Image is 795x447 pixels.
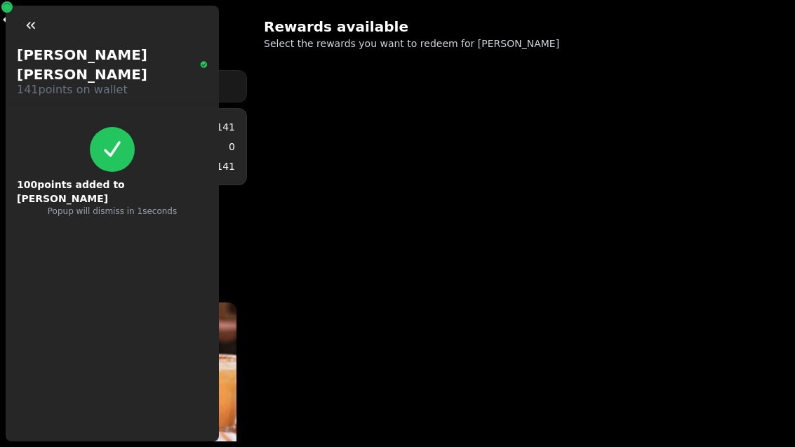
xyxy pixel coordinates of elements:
h2: Rewards available [264,17,533,36]
p: 141 points on wallet [17,81,208,98]
p: 0 [229,140,235,154]
span: [PERSON_NAME] [478,38,559,49]
p: Select the rewards you want to redeem for [264,36,623,51]
p: 141 [216,159,235,173]
p: 100 points added to [PERSON_NAME] [17,178,208,206]
p: 141 [216,120,235,134]
p: [PERSON_NAME] [PERSON_NAME] [17,45,197,84]
p: Popup will dismiss in 1 seconds [48,206,177,217]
